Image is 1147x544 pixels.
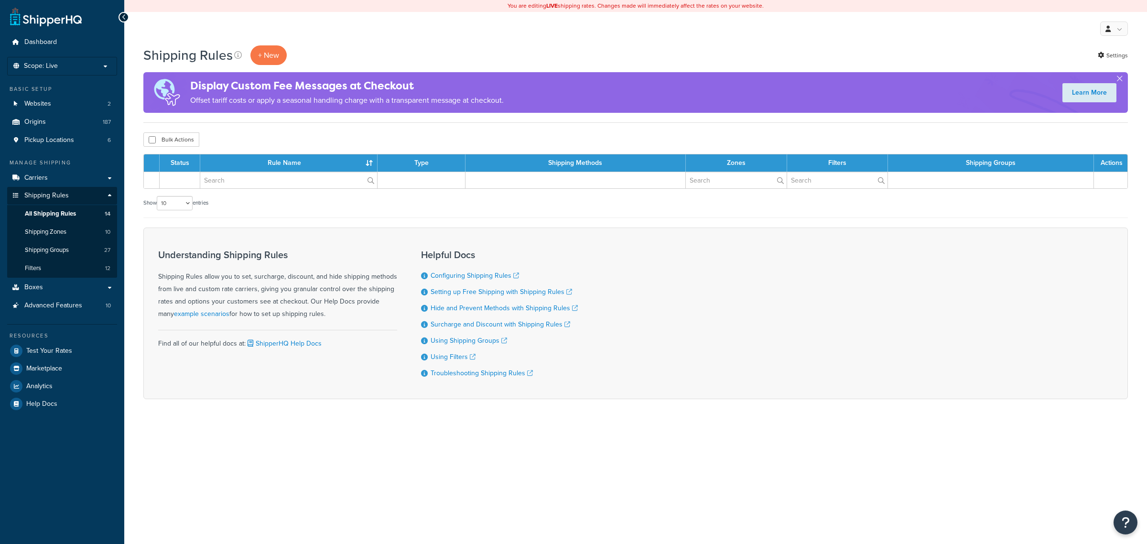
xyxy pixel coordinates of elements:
[190,78,504,94] h4: Display Custom Fee Messages at Checkout
[25,264,41,272] span: Filters
[10,7,82,26] a: ShipperHQ Home
[103,118,111,126] span: 187
[431,271,519,281] a: Configuring Shipping Rules
[105,228,110,236] span: 10
[24,283,43,292] span: Boxes
[200,154,378,172] th: Rule Name
[7,332,117,340] div: Resources
[465,154,686,172] th: Shipping Methods
[888,154,1094,172] th: Shipping Groups
[24,192,69,200] span: Shipping Rules
[104,246,110,254] span: 27
[24,100,51,108] span: Websites
[7,159,117,167] div: Manage Shipping
[143,132,199,147] button: Bulk Actions
[7,279,117,296] a: Boxes
[106,302,111,310] span: 10
[24,38,57,46] span: Dashboard
[158,250,397,320] div: Shipping Rules allow you to set, surcharge, discount, and hide shipping methods from live and cus...
[7,241,117,259] a: Shipping Groups 27
[26,382,53,391] span: Analytics
[7,33,117,51] a: Dashboard
[24,62,58,70] span: Scope: Live
[7,395,117,413] a: Help Docs
[26,347,72,355] span: Test Your Rates
[431,319,570,329] a: Surcharge and Discount with Shipping Rules
[7,187,117,205] a: Shipping Rules
[200,172,377,188] input: Search
[160,154,200,172] th: Status
[7,131,117,149] li: Pickup Locations
[7,95,117,113] a: Websites 2
[108,100,111,108] span: 2
[25,228,66,236] span: Shipping Zones
[7,342,117,359] a: Test Your Rates
[105,264,110,272] span: 12
[431,352,476,362] a: Using Filters
[431,303,578,313] a: Hide and Prevent Methods with Shipping Rules
[26,365,62,373] span: Marketplace
[7,205,117,223] a: All Shipping Rules 14
[7,297,117,315] a: Advanced Features 10
[7,223,117,241] a: Shipping Zones 10
[378,154,465,172] th: Type
[25,210,76,218] span: All Shipping Rules
[7,85,117,93] div: Basic Setup
[7,241,117,259] li: Shipping Groups
[143,196,208,210] label: Show entries
[7,113,117,131] a: Origins 187
[7,260,117,277] li: Filters
[787,154,888,172] th: Filters
[24,136,74,144] span: Pickup Locations
[24,118,46,126] span: Origins
[431,336,507,346] a: Using Shipping Groups
[1114,511,1137,534] button: Open Resource Center
[143,46,233,65] h1: Shipping Rules
[7,95,117,113] li: Websites
[787,172,887,188] input: Search
[7,378,117,395] a: Analytics
[431,368,533,378] a: Troubleshooting Shipping Rules
[143,72,190,113] img: duties-banner-06bc72dcb5fe05cb3f9472aba00be2ae8eb53ab6f0d8bb03d382ba314ac3c341.png
[7,131,117,149] a: Pickup Locations 6
[421,250,578,260] h3: Helpful Docs
[1098,49,1128,62] a: Settings
[24,302,82,310] span: Advanced Features
[431,287,572,297] a: Setting up Free Shipping with Shipping Rules
[190,94,504,107] p: Offset tariff costs or apply a seasonal handling charge with a transparent message at checkout.
[246,338,322,348] a: ShipperHQ Help Docs
[686,172,787,188] input: Search
[7,187,117,278] li: Shipping Rules
[7,113,117,131] li: Origins
[7,360,117,377] a: Marketplace
[108,136,111,144] span: 6
[174,309,229,319] a: example scenarios
[25,246,69,254] span: Shipping Groups
[686,154,787,172] th: Zones
[7,260,117,277] a: Filters 12
[24,174,48,182] span: Carriers
[7,205,117,223] li: All Shipping Rules
[7,169,117,187] a: Carriers
[158,250,397,260] h3: Understanding Shipping Rules
[1062,83,1116,102] a: Learn More
[7,223,117,241] li: Shipping Zones
[546,1,558,10] b: LIVE
[105,210,110,218] span: 14
[26,400,57,408] span: Help Docs
[7,297,117,315] li: Advanced Features
[1094,154,1127,172] th: Actions
[250,45,287,65] p: + New
[157,196,193,210] select: Showentries
[158,330,397,350] div: Find all of our helpful docs at:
